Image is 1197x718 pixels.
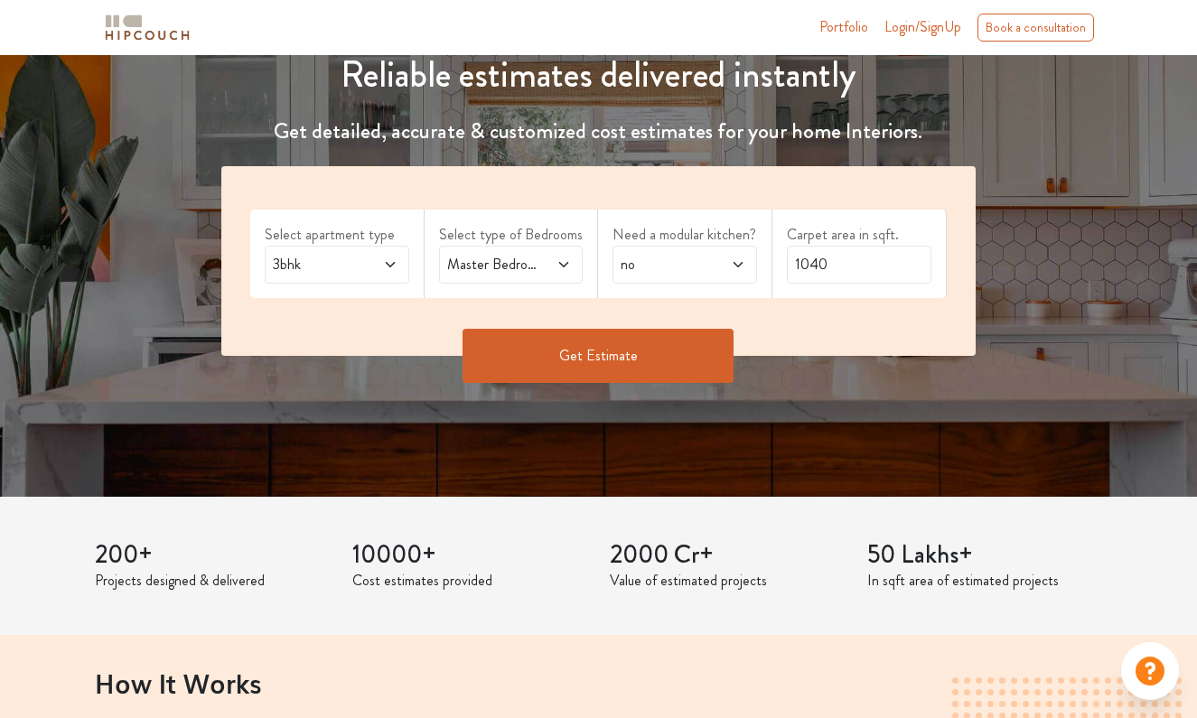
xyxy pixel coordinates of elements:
span: no [617,254,713,275]
h3: 200+ [95,540,331,571]
h3: 10000+ [352,540,588,571]
label: Carpet area in sqft. [787,224,931,246]
a: Portfolio [819,16,868,38]
span: logo-horizontal.svg [102,7,192,48]
input: Enter area sqft [787,246,931,284]
div: Book a consultation [977,14,1094,42]
span: Login/SignUp [884,16,961,37]
p: Cost estimates provided [352,570,588,592]
label: Need a modular kitchen? [613,224,757,246]
span: 3bhk [269,254,365,275]
img: logo-horizontal.svg [102,12,192,43]
span: Master Bedroom,Kids Room 1,Parents [444,254,539,275]
button: Get Estimate [463,329,734,383]
p: In sqft area of estimated projects [867,570,1103,592]
p: Value of estimated projects [610,570,846,592]
h4: Get detailed, accurate & customized cost estimates for your home Interiors. [210,118,987,145]
label: Select apartment type [265,224,409,246]
label: Select type of Bedrooms [439,224,584,246]
p: Projects designed & delivered [95,570,331,592]
h1: Reliable estimates delivered instantly [210,53,987,97]
h3: 50 Lakhs+ [867,540,1103,571]
h2: How It Works [95,667,1103,698]
h3: 2000 Cr+ [610,540,846,571]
